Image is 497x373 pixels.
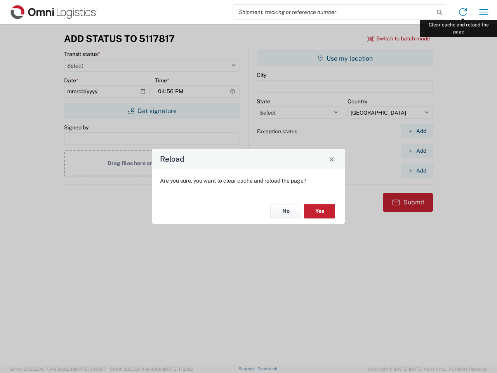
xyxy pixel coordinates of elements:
h4: Reload [160,153,184,165]
input: Shipment, tracking or reference number [233,5,434,19]
button: Yes [304,204,335,218]
button: No [270,204,301,218]
button: Close [326,153,337,164]
p: Are you sure, you want to clear cache and reload the page? [160,177,337,184]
